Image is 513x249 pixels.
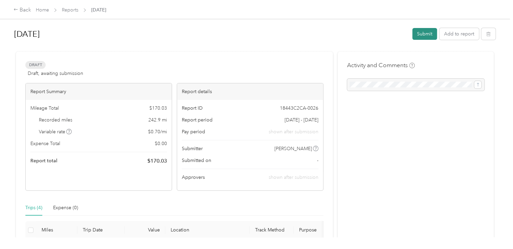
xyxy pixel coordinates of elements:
th: Track Method [250,221,294,240]
span: Draft, awaiting submission [28,70,83,77]
div: Trips (4) [25,204,42,212]
span: Report ID [182,105,203,112]
div: Report Summary [26,83,172,100]
button: Submit [412,28,437,40]
a: Home [36,7,49,13]
span: Report period [182,116,213,123]
span: 242.9 mi [148,116,167,123]
a: Reports [62,7,78,13]
span: shown after submission [269,128,318,135]
button: Add to report [439,28,479,40]
th: Purpose [294,221,344,240]
span: [PERSON_NAME] [274,145,312,152]
span: Report total [30,157,57,164]
span: shown after submission [269,174,318,180]
span: Pay period [182,128,205,135]
span: 18443C2CA-0026 [280,105,318,112]
h4: Activity and Comments [347,61,415,70]
div: Report details [177,83,323,100]
span: $ 0.70 / mi [148,128,167,135]
span: Submitted on [182,157,211,164]
span: $ 170.03 [149,105,167,112]
span: Recorded miles [39,116,72,123]
span: Approvers [182,174,205,181]
th: Location [165,221,250,240]
span: $ 0.00 [155,140,167,147]
div: Back [14,6,31,14]
iframe: Everlance-gr Chat Button Frame [475,211,513,249]
span: Variable rate [39,128,72,135]
span: Expense Total [30,140,60,147]
th: Value [125,221,165,240]
span: Submitter [182,145,203,152]
span: Mileage Total [30,105,59,112]
span: - [317,157,318,164]
span: Draft [25,61,46,69]
span: [DATE] [91,6,106,13]
th: Miles [36,221,77,240]
th: Trip Date [77,221,125,240]
h1: Aug 2025 [14,26,408,42]
span: $ 170.03 [147,157,167,165]
div: Expense (0) [53,204,78,212]
span: [DATE] - [DATE] [285,116,318,123]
